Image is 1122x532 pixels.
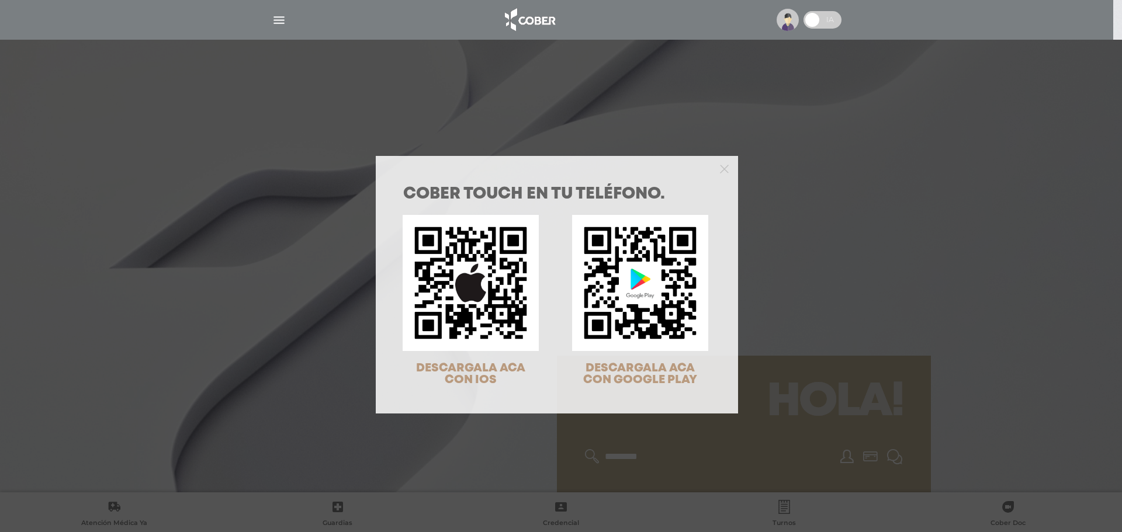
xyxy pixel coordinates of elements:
[403,215,539,351] img: qr-code
[416,363,525,385] span: DESCARGALA ACA CON IOS
[583,363,697,385] span: DESCARGALA ACA CON GOOGLE PLAY
[403,186,711,203] h1: COBER TOUCH en tu teléfono.
[720,163,729,173] button: Close
[572,215,708,351] img: qr-code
